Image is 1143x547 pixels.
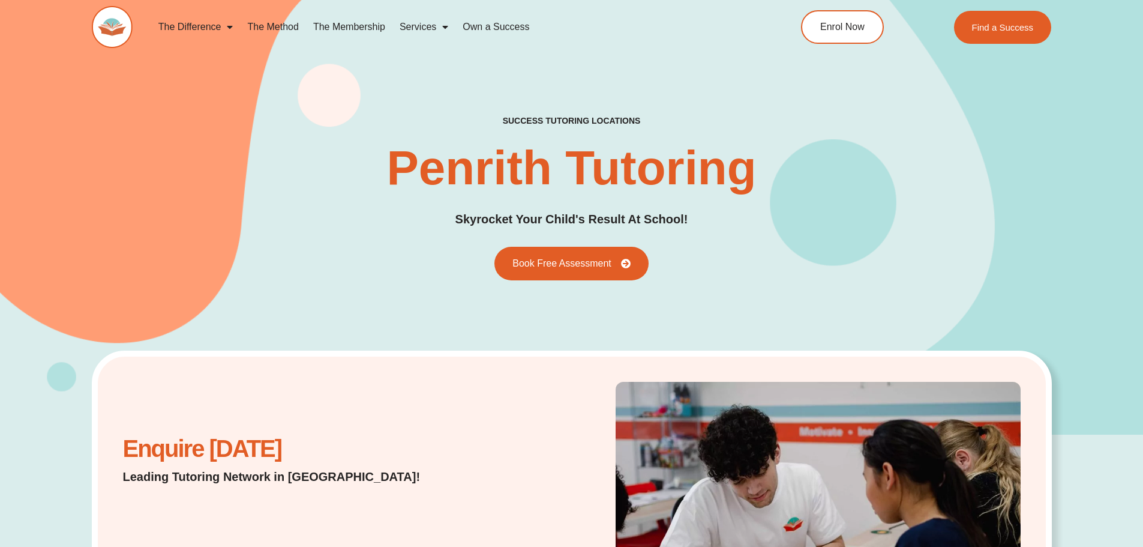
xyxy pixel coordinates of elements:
a: Enrol Now [801,10,884,44]
h1: Penrith Tutoring [386,144,756,192]
span: Enrol Now [820,22,865,32]
h2: success tutoring locations [503,115,641,126]
h2: Leading Tutoring Network in [GEOGRAPHIC_DATA]! [123,468,451,485]
a: Find a Success [954,11,1052,44]
a: Own a Success [455,13,536,41]
a: The Difference [151,13,241,41]
span: Book Free Assessment [512,259,611,268]
a: Book Free Assessment [494,247,649,280]
a: The Method [240,13,305,41]
span: Find a Success [972,23,1034,32]
a: Services [392,13,455,41]
nav: Menu [151,13,746,41]
a: The Membership [306,13,392,41]
h2: Enquire [DATE] [123,441,451,456]
h2: Skyrocket Your Child's Result At School! [455,210,688,229]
